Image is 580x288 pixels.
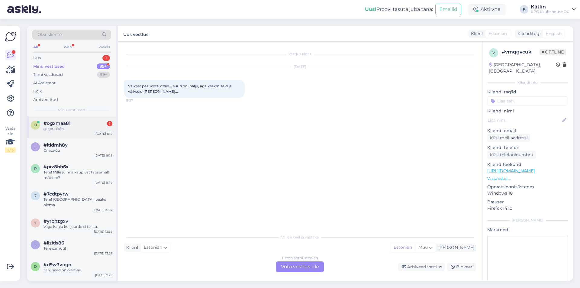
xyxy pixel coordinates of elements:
[43,121,71,126] span: #ogxmaa81
[95,180,112,185] div: [DATE] 15:19
[34,193,37,198] span: 7
[546,31,562,37] span: English
[531,5,576,14] a: KätlinKPG Kaubanduse OÜ
[34,144,37,149] span: l
[34,123,37,127] span: o
[124,51,476,57] div: Vestlus algas
[43,246,112,251] div: Teile samuti!
[276,261,324,272] div: Võta vestlus üle
[32,43,39,51] div: All
[365,6,376,12] b: Uus!
[43,218,68,224] span: #yrbhzgxv
[469,31,483,37] div: Klient
[97,72,110,78] div: 99+
[487,151,536,159] div: Küsi telefoninumbrit
[515,31,541,37] div: Klienditugi
[33,63,65,70] div: Minu vestlused
[124,235,476,240] div: Valige keel ja vastake
[531,9,570,14] div: KPG Kaubanduse OÜ
[489,62,556,74] div: [GEOGRAPHIC_DATA], [GEOGRAPHIC_DATA]
[391,243,415,252] div: Estonian
[97,63,110,70] div: 99+
[5,126,16,153] div: Vaata siia
[43,164,69,170] span: #prz8hh6x
[487,80,568,85] div: Kliendi info
[63,43,73,51] div: Web
[34,166,37,171] span: p
[435,4,461,15] button: Emailid
[502,48,540,56] div: # vmqgvcuk
[469,4,505,15] div: Aktiivne
[94,251,112,256] div: [DATE] 13:27
[487,176,568,181] p: Vaata edasi ...
[282,255,318,261] div: Estonian to Estonian
[37,31,62,38] span: Otsi kliente
[124,244,139,251] div: Klient
[126,98,148,103] span: 15:37
[33,55,41,61] div: Uus
[540,49,566,55] span: Offline
[43,170,112,180] div: Tere! Millise linna kauplust täpsemalt mõtlete?
[487,108,568,114] p: Kliendi nimi
[43,142,68,148] span: #ltidmh8y
[5,147,16,153] div: 2 / 3
[58,107,85,113] span: Minu vestlused
[123,30,148,38] label: Uus vestlus
[487,161,568,168] p: Klienditeekond
[96,43,111,51] div: Socials
[487,134,530,142] div: Küsi meiliaadressi
[365,6,433,13] div: Proovi tasuta juba täna:
[487,128,568,134] p: Kliendi email
[487,96,568,105] input: Lisa tag
[33,80,56,86] div: AI Assistent
[95,153,112,158] div: [DATE] 16:19
[102,55,110,61] div: 1
[520,5,528,14] div: K
[43,148,112,153] div: Спасибо
[43,267,112,273] div: Jah, need on olemas.
[33,72,63,78] div: Tiimi vestlused
[43,224,112,229] div: Väga kahju kui juurde ei tellita.
[34,221,37,225] span: y
[488,117,561,124] input: Lisa nimi
[492,50,495,55] span: v
[124,64,476,70] div: [DATE]
[436,244,474,251] div: [PERSON_NAME]
[487,190,568,196] p: Windows 10
[487,168,535,173] a: [URL][DOMAIN_NAME]
[43,126,112,131] div: selge, aitäh
[398,263,445,271] div: Arhiveeri vestlus
[33,97,58,103] div: Arhiveeritud
[531,5,570,9] div: Kätlin
[418,244,428,250] span: Muu
[43,262,71,267] span: #d9w3vugn
[447,263,476,271] div: Blokeeri
[487,227,568,233] p: Märkmed
[487,184,568,190] p: Operatsioonisüsteem
[487,218,568,223] div: [PERSON_NAME]
[43,197,112,208] div: Tere! [GEOGRAPHIC_DATA], peaks olema.
[107,121,112,126] div: 1
[95,273,112,277] div: [DATE] 9:29
[487,144,568,151] p: Kliendi telefon
[34,242,37,247] span: l
[487,205,568,212] p: Firefox 141.0
[34,264,37,269] span: d
[43,191,69,197] span: #7cdtpyrw
[144,244,162,251] span: Estonian
[5,31,16,42] img: Askly Logo
[93,208,112,212] div: [DATE] 14:24
[487,199,568,205] p: Brauser
[33,88,42,94] div: Kõik
[96,131,112,136] div: [DATE] 8:19
[488,31,507,37] span: Estonian
[94,229,112,234] div: [DATE] 13:59
[487,89,568,95] p: Kliendi tag'id
[128,84,233,94] span: Väikest pesukotti otsin... suuri on palju, aga keskmiseid ja väikseid [PERSON_NAME]...
[43,240,64,246] span: #llzids86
